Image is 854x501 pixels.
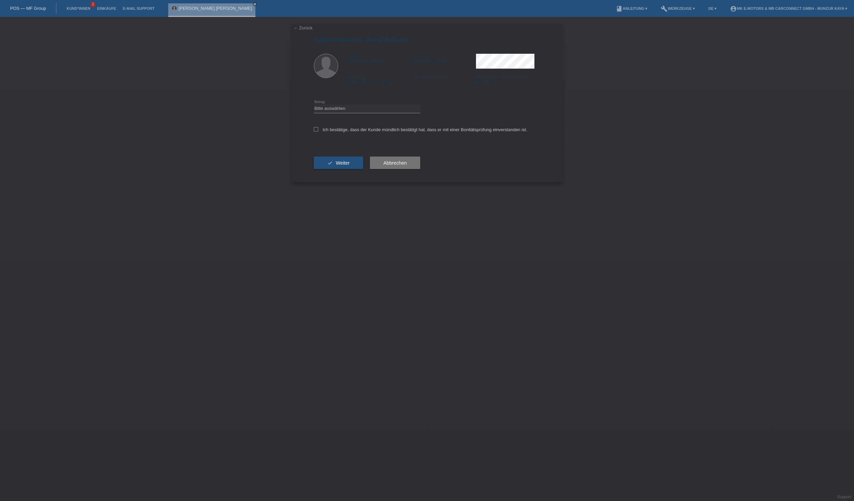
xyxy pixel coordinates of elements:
[705,6,720,10] a: DE ▾
[476,74,528,78] span: Einreisedatum gemäss Ausweis
[412,74,449,78] span: Aufenthaltsbewilligung
[476,74,540,84] div: [DATE]
[253,2,257,6] a: close
[383,160,407,166] span: Abbrechen
[90,2,96,7] span: 2
[412,54,430,58] span: Nachname
[327,160,333,166] i: check
[661,5,668,12] i: build
[63,6,94,10] a: Kund*innen
[616,5,623,12] i: book
[657,6,698,10] a: buildWerkzeuge ▾
[348,74,412,84] div: [GEOGRAPHIC_DATA]
[348,74,366,78] span: Nationalität
[94,6,119,10] a: Einkäufe
[336,160,350,166] span: Weiter
[314,157,363,169] button: check Weiter
[412,74,476,84] div: O
[294,25,312,30] a: ← Zurück
[120,6,158,10] a: E-Mail Support
[612,6,651,10] a: bookAnleitung ▾
[314,127,527,132] label: Ich bestätige, dass der Kunde mündlich bestätigt hat, dass er mit einer Bonitätsprüfung einversta...
[837,495,851,499] a: Support
[348,54,412,64] div: [PERSON_NAME]
[730,5,737,12] i: account_circle
[412,54,476,64] div: [PERSON_NAME]
[314,35,540,44] h1: Autorisierung durchführen
[348,54,362,58] span: Vorname
[179,6,252,11] a: [PERSON_NAME] [PERSON_NAME]
[727,6,851,10] a: account_circleMK E-MOTORS & MB CarConnect GmbH - Munzur Kaya ▾
[10,6,46,11] a: POS — MF Group
[370,157,420,169] button: Abbrechen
